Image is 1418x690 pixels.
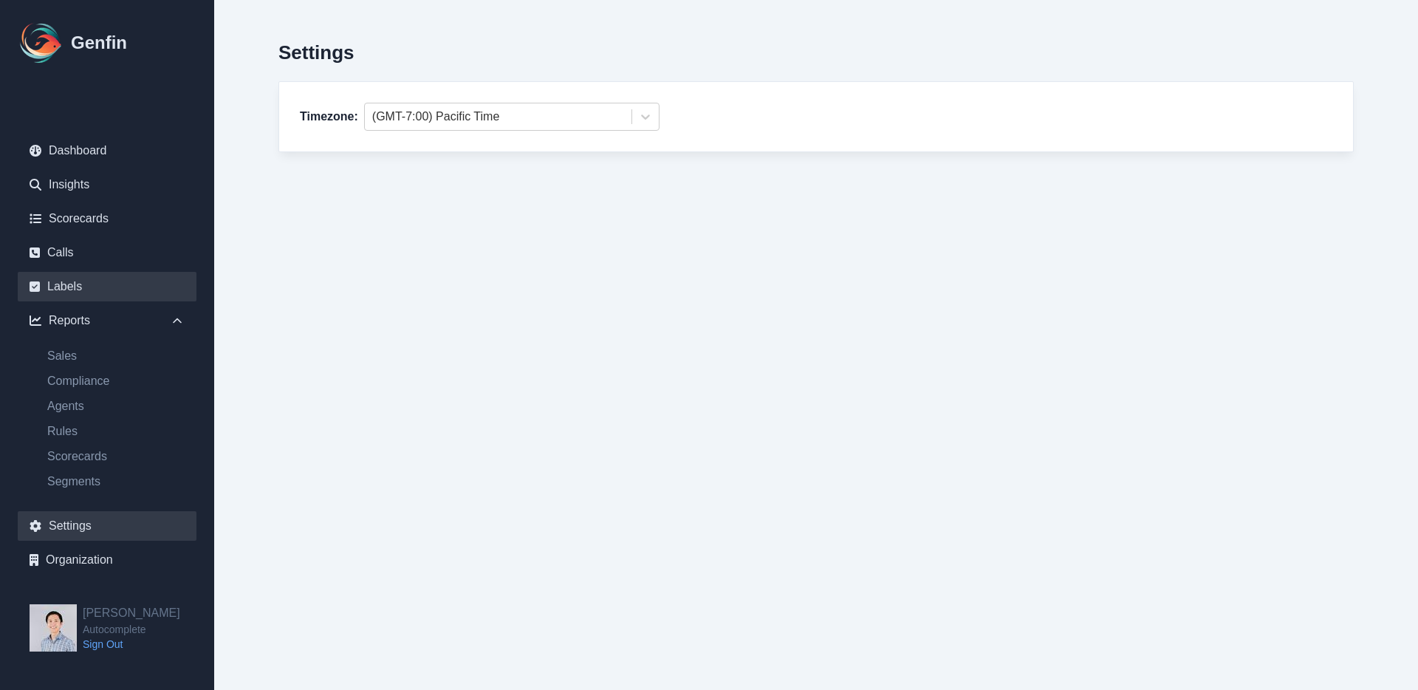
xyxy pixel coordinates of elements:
[35,448,196,465] a: Scorecards
[35,423,196,440] a: Rules
[71,31,127,55] h1: Genfin
[18,136,196,165] a: Dashboard
[18,272,196,301] a: Labels
[35,397,196,415] a: Agents
[18,306,196,335] div: Reports
[18,19,65,66] img: Logo
[83,604,180,622] h2: [PERSON_NAME]
[83,637,180,652] a: Sign Out
[83,622,180,637] span: Autocomplete
[18,545,196,575] a: Organization
[300,108,358,126] strong: Timezone:
[35,473,196,491] a: Segments
[278,41,354,64] h2: Settings
[18,238,196,267] a: Calls
[18,204,196,233] a: Scorecards
[35,347,196,365] a: Sales
[18,511,196,541] a: Settings
[35,372,196,390] a: Compliance
[18,170,196,199] a: Insights
[30,604,77,652] img: Jeffrey Pang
